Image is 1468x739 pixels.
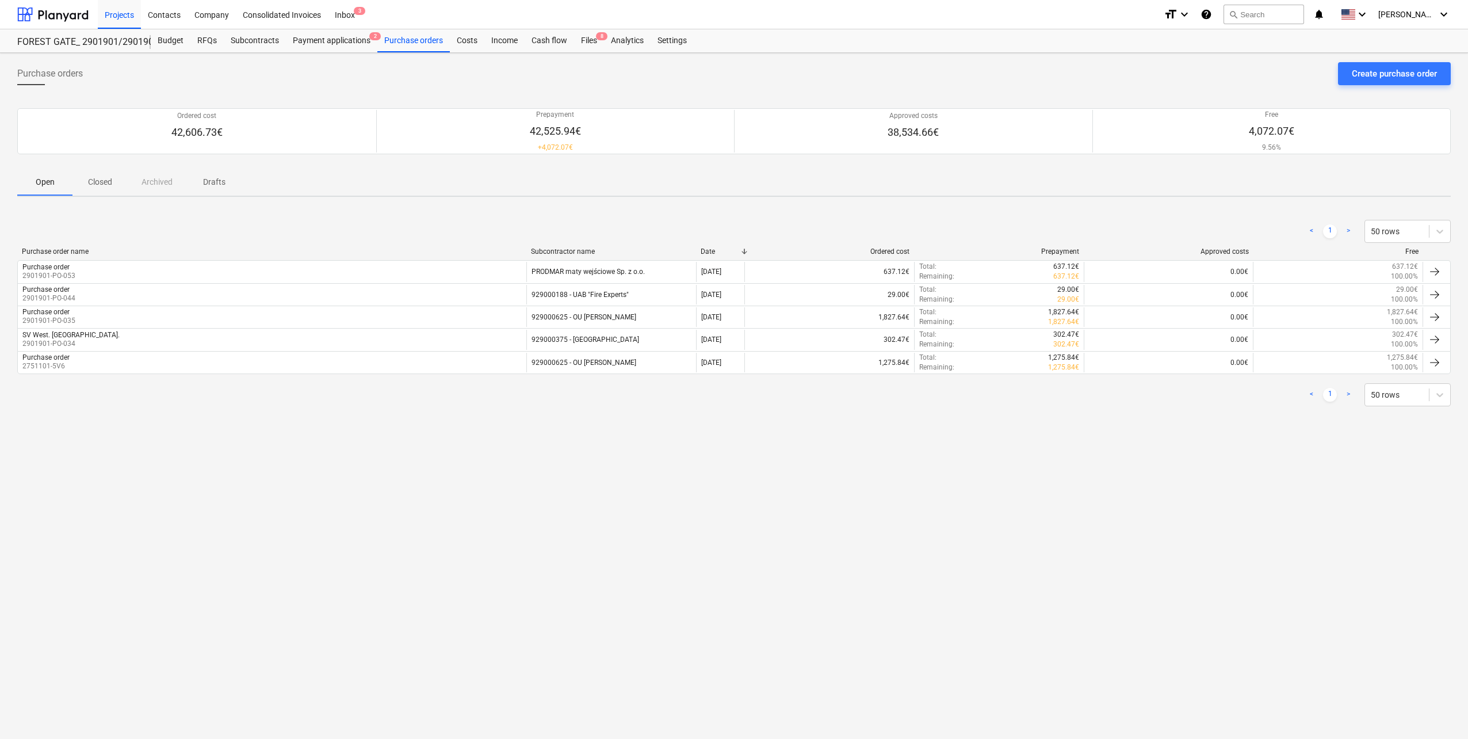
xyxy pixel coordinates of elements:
[22,271,75,281] p: 2901901-PO-053
[1249,124,1294,138] p: 4,072.07€
[526,353,696,372] div: 929000625 - OU [PERSON_NAME]
[1305,224,1318,238] a: Previous page
[919,262,936,272] p: Total :
[701,336,721,344] div: [DATE]
[701,359,721,367] div: [DATE]
[530,124,581,138] p: 42,525.94€
[22,316,75,326] p: 2901901-PO-035
[190,29,224,52] a: RFQs
[171,111,223,121] p: Ordered cost
[1048,353,1079,363] p: 1,275.84€
[151,29,190,52] a: Budget
[1391,272,1418,281] p: 100.00%
[526,285,696,304] div: 929000188 - UAB "Fire Experts"
[22,331,120,339] div: SV West. [GEOGRAPHIC_DATA].
[450,29,484,52] a: Costs
[1249,110,1294,120] p: Free
[1378,10,1436,19] span: [PERSON_NAME]
[286,29,377,52] a: Payment applications2
[919,295,954,304] p: Remaining :
[1410,684,1468,739] div: Chat Widget
[1323,224,1337,238] a: Page 1 is your current page
[919,353,936,363] p: Total :
[22,308,70,316] div: Purchase order
[171,125,223,139] p: 42,606.73€
[1396,285,1418,295] p: 29.00€
[919,317,954,327] p: Remaining :
[1048,307,1079,317] p: 1,827.64€
[1387,307,1418,317] p: 1,827.64€
[1053,272,1079,281] p: 637.12€
[1249,143,1294,153] p: 9.56%
[604,29,651,52] a: Analytics
[224,29,286,52] a: Subcontracts
[1391,295,1418,304] p: 100.00%
[919,272,954,281] p: Remaining :
[744,262,914,281] div: 637.12€
[22,339,120,349] p: 2901901-PO-034
[1229,10,1238,19] span: search
[1178,7,1191,21] i: keyboard_arrow_down
[1084,330,1253,349] div: 0.00€
[749,247,909,256] div: Ordered cost
[1323,388,1337,402] a: Page 1 is your current page
[22,294,75,303] p: 2901901-PO-044
[1355,7,1369,21] i: keyboard_arrow_down
[530,143,581,153] p: + 4,072.07€
[888,125,939,139] p: 38,534.66€
[1057,295,1079,304] p: 29.00€
[484,29,525,52] a: Income
[1224,5,1304,24] button: Search
[1437,7,1451,21] i: keyboard_arrow_down
[1352,66,1437,81] div: Create purchase order
[919,330,936,340] p: Total :
[1392,330,1418,340] p: 302.47€
[744,307,914,327] div: 1,827.64€
[1392,262,1418,272] p: 637.12€
[31,176,59,188] p: Open
[1048,363,1079,372] p: 1,275.84€
[1258,247,1419,256] div: Free
[526,262,696,281] div: PRODMAR maty wejściowe Sp. z o.o.
[1391,340,1418,349] p: 100.00%
[22,353,70,361] div: Purchase order
[530,110,581,120] p: Prepayment
[22,263,70,271] div: Purchase order
[1053,340,1079,349] p: 302.47€
[596,32,607,40] span: 8
[526,307,696,327] div: 929000625 - OU [PERSON_NAME]
[354,7,365,15] span: 3
[701,247,740,256] div: Date
[701,291,721,299] div: [DATE]
[744,330,914,349] div: 302.47€
[22,247,522,256] div: Purchase order name
[1084,353,1253,372] div: 0.00€
[919,247,1079,256] div: Prepayment
[369,32,381,40] span: 2
[1053,262,1079,272] p: 637.12€
[1084,307,1253,327] div: 0.00€
[744,353,914,372] div: 1,275.84€
[286,29,377,52] div: Payment applications
[1084,285,1253,304] div: 0.00€
[1387,353,1418,363] p: 1,275.84€
[651,29,694,52] a: Settings
[1313,7,1325,21] i: notifications
[888,111,939,121] p: Approved costs
[525,29,574,52] a: Cash flow
[1053,330,1079,340] p: 302.47€
[526,330,696,349] div: 929000375 - [GEOGRAPHIC_DATA]
[574,29,604,52] a: Files8
[1201,7,1212,21] i: Knowledge base
[377,29,450,52] a: Purchase orders
[531,247,691,256] div: Subcontractor name
[1338,62,1451,85] button: Create purchase order
[919,340,954,349] p: Remaining :
[1057,285,1079,295] p: 29.00€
